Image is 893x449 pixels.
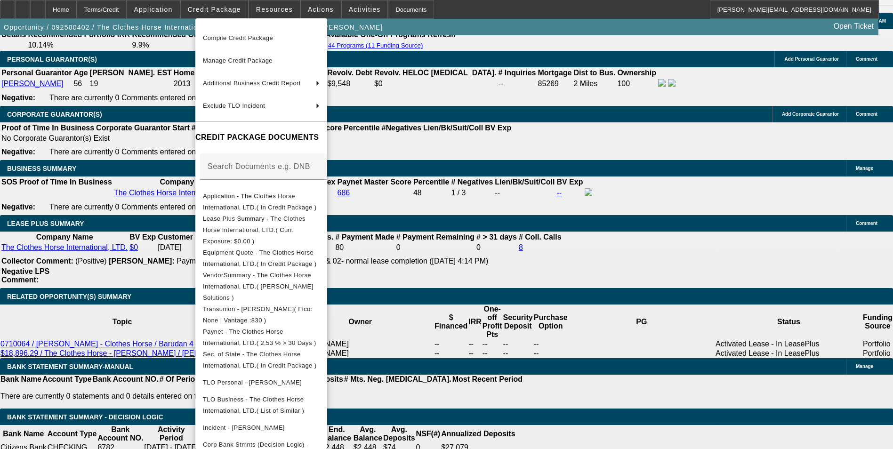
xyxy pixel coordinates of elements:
[195,304,327,326] button: Transunion - Coldren, Katrina( Fico: None | Vantage :830 )
[203,351,316,369] span: Sec. of State - The Clothes Horse International, LTD.( In Credit Package )
[195,132,327,143] h4: CREDIT PACKAGE DOCUMENTS
[195,349,327,371] button: Sec. of State - The Clothes Horse International, LTD.( In Credit Package )
[195,417,327,439] button: Incident - Coldren, Katrina
[203,305,313,324] span: Transunion - [PERSON_NAME]( Fico: None | Vantage :830 )
[195,270,327,304] button: VendorSummary - The Clothes Horse International, LTD.( Hirsch Solutions )
[203,424,285,431] span: Incident - [PERSON_NAME]
[195,326,327,349] button: Paynet - The Clothes Horse International, LTD.( 2.53 % > 30 Days )
[203,328,316,346] span: Paynet - The Clothes Horse International, LTD.( 2.53 % > 30 Days )
[203,396,304,414] span: TLO Business - The Clothes Horse International, LTD.( List of Similar )
[203,80,301,87] span: Additional Business Credit Report
[203,102,265,109] span: Exclude TLO Incident
[203,272,314,301] span: VendorSummary - The Clothes Horse International, LTD.( [PERSON_NAME] Solutions )
[195,191,327,213] button: Application - The Clothes Horse International, LTD.( In Credit Package )
[203,57,273,64] span: Manage Credit Package
[195,213,327,247] button: Lease Plus Summary - The Clothes Horse International, LTD.( Curr. Exposure: $0.00 )
[203,379,302,386] span: TLO Personal - [PERSON_NAME]
[203,249,316,267] span: Equipment Quote - The Clothes Horse International, LTD.( In Credit Package )
[195,394,327,417] button: TLO Business - The Clothes Horse International, LTD.( List of Similar )
[203,215,306,245] span: Lease Plus Summary - The Clothes Horse International, LTD.( Curr. Exposure: $0.00 )
[203,192,316,211] span: Application - The Clothes Horse International, LTD.( In Credit Package )
[208,162,310,170] mat-label: Search Documents e.g. DNB
[195,247,327,270] button: Equipment Quote - The Clothes Horse International, LTD.( In Credit Package )
[203,34,273,41] span: Compile Credit Package
[195,371,327,394] button: TLO Personal - Coldren, Katrina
